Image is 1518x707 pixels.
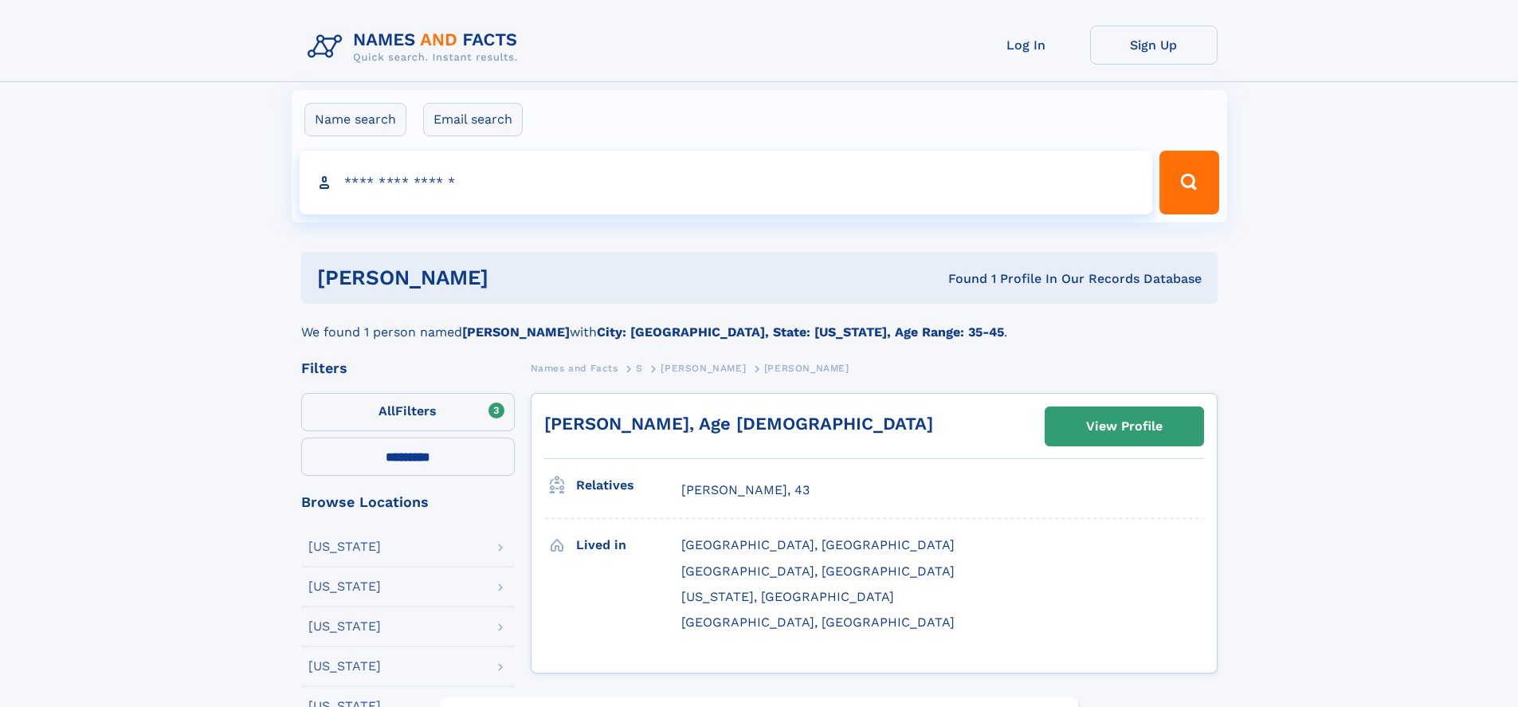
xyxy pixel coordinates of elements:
[423,103,523,136] label: Email search
[301,26,531,69] img: Logo Names and Facts
[1090,26,1218,65] a: Sign Up
[576,472,681,499] h3: Relatives
[636,363,643,374] span: S
[1159,151,1218,214] button: Search Button
[544,414,933,434] a: [PERSON_NAME], Age [DEMOGRAPHIC_DATA]
[681,564,955,579] span: [GEOGRAPHIC_DATA], [GEOGRAPHIC_DATA]
[681,481,810,499] a: [PERSON_NAME], 43
[317,268,719,288] h1: [PERSON_NAME]
[1045,407,1203,446] a: View Profile
[301,304,1218,342] div: We found 1 person named with .
[576,532,681,559] h3: Lived in
[301,361,515,375] div: Filters
[597,324,1004,340] b: City: [GEOGRAPHIC_DATA], State: [US_STATE], Age Range: 35-45
[681,615,955,630] span: [GEOGRAPHIC_DATA], [GEOGRAPHIC_DATA]
[379,403,395,418] span: All
[308,580,381,593] div: [US_STATE]
[661,363,746,374] span: [PERSON_NAME]
[308,540,381,553] div: [US_STATE]
[308,660,381,673] div: [US_STATE]
[531,358,618,378] a: Names and Facts
[764,363,849,374] span: [PERSON_NAME]
[304,103,406,136] label: Name search
[301,393,515,431] label: Filters
[718,270,1202,288] div: Found 1 Profile In Our Records Database
[681,589,894,604] span: [US_STATE], [GEOGRAPHIC_DATA]
[963,26,1090,65] a: Log In
[301,495,515,509] div: Browse Locations
[636,358,643,378] a: S
[1086,408,1163,445] div: View Profile
[300,151,1153,214] input: search input
[681,537,955,552] span: [GEOGRAPHIC_DATA], [GEOGRAPHIC_DATA]
[462,324,570,340] b: [PERSON_NAME]
[661,358,746,378] a: [PERSON_NAME]
[308,620,381,633] div: [US_STATE]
